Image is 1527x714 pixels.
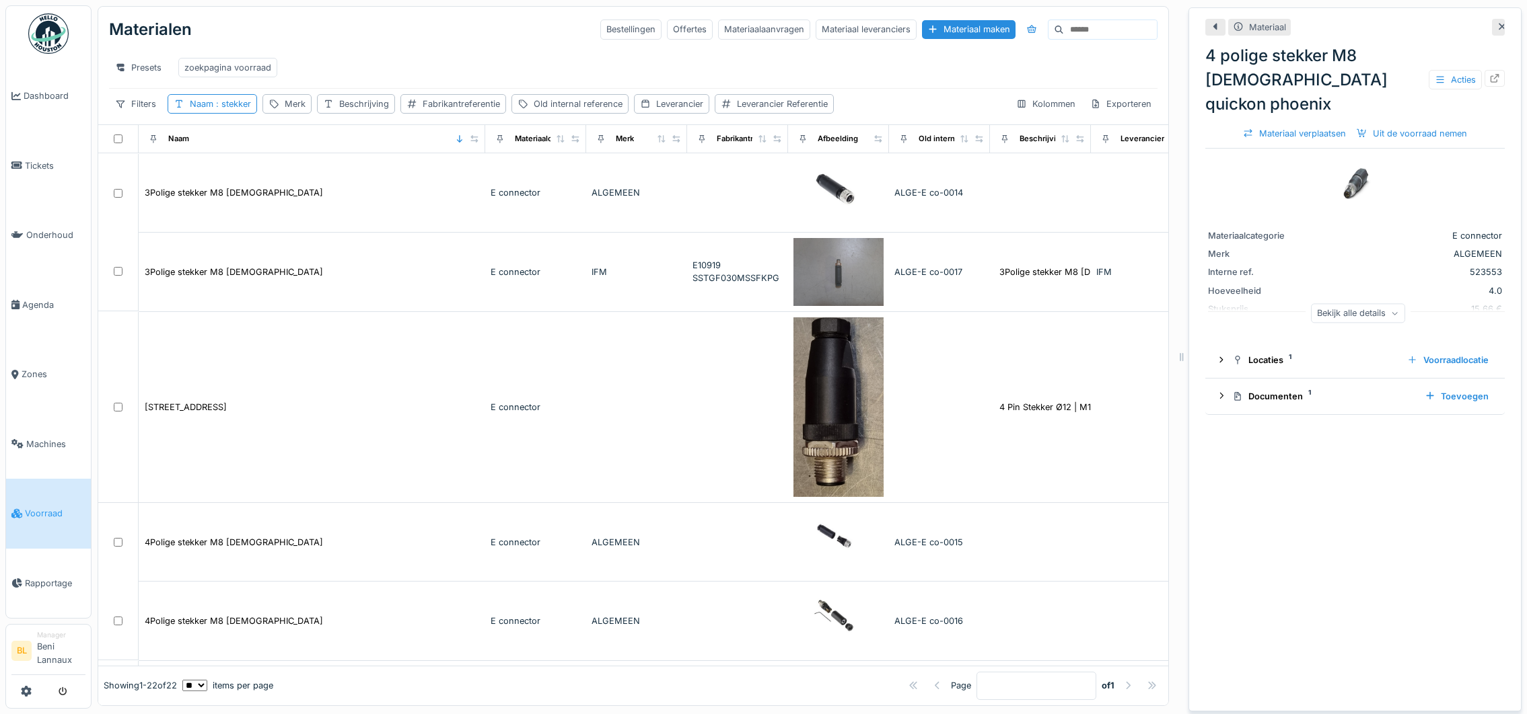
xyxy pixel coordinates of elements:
div: E connector [491,266,581,278]
img: 4 polige stekker M8 male quickon phoenix [1322,151,1389,219]
div: Beschrijving [1020,134,1065,145]
div: zoekpagina voorraad [184,61,271,74]
span: Tickets [25,159,85,172]
span: Onderhoud [26,229,85,241]
div: Showing 1 - 22 of 22 [104,679,177,692]
div: 3Polige stekker M8 [DEMOGRAPHIC_DATA] [145,186,323,199]
div: ALGEMEEN [592,536,682,549]
div: Leverancier [1121,134,1164,145]
div: ALGE-E co-0015 [894,536,985,549]
span: : stekker [213,99,251,109]
div: Page [951,679,971,692]
img: 4 Pin Stekker Ø12 [793,317,884,497]
img: 3Polige stekker M8 Female [793,159,884,227]
div: E connector [491,401,581,413]
div: Locaties [1232,354,1396,366]
div: Materiaalcategorie [1208,229,1309,242]
div: Hoeveelheid [1208,284,1309,297]
div: 4Polige stekker M8 [DEMOGRAPHIC_DATA] [145,614,323,627]
div: Offertes [667,19,713,39]
a: Zones [6,340,91,409]
div: Materiaal verplaatsen [1238,124,1351,143]
div: Materiaal leveranciers [816,19,917,39]
div: 3Polige stekker M8 [DEMOGRAPHIC_DATA] [145,266,323,278]
div: Naam [168,134,189,145]
img: Badge_color-CXgf-gQk.svg [28,13,69,54]
span: Voorraad [25,507,85,520]
div: items per page [182,679,273,692]
div: Filters [109,94,162,114]
div: Materiaalaanvragen [718,19,810,39]
div: E connector [1314,229,1502,242]
div: 4 Pin Stekker Ø12 | M12 Sensorstekker | Connector [999,401,1209,413]
a: Tickets [6,131,91,201]
div: Acties [1429,70,1482,89]
span: IFM [1096,267,1112,277]
li: BL [11,641,32,661]
div: Materiaalcategorie [515,134,583,145]
div: Leverancier [656,97,703,110]
div: Merk [1208,247,1309,260]
div: ALGE-E co-0014 [894,186,985,199]
div: 3Polige stekker M8 [DEMOGRAPHIC_DATA] E10919 [999,266,1209,278]
div: Fabrikantreferentie [423,97,500,110]
div: Leverancier Referentie [737,97,828,110]
summary: Locaties1Voorraadlocatie [1211,348,1499,372]
div: Exporteren [1084,94,1158,114]
div: Documenten [1232,390,1414,403]
div: E connector [491,536,581,549]
div: Beschrijving [339,97,389,110]
div: Voorraadlocatie [1402,351,1494,369]
img: 3Polige stekker M8 Male [793,238,884,306]
span: Agenda [22,299,85,311]
div: Old internal reference [919,134,999,145]
div: ALGEMEEN [592,614,682,627]
div: E connector [491,186,581,199]
div: Naam [190,97,251,110]
div: ALGEMEEN [592,186,682,199]
div: Fabrikantreferentie [717,134,787,145]
li: Beni Lannaux [37,630,85,672]
div: Materiaal maken [922,20,1016,38]
div: Old internal reference [534,97,623,110]
a: BL ManagerBeni Lannaux [11,630,85,675]
div: Presets [109,58,168,77]
strong: of 1 [1102,679,1114,692]
div: [STREET_ADDRESS] [145,401,227,413]
div: ALGE-E co-0016 [894,614,985,627]
span: Dashboard [24,89,85,102]
div: Merk [285,97,306,110]
div: 4.0 [1314,284,1502,297]
div: E connector [491,614,581,627]
div: 4 polige stekker M8 [DEMOGRAPHIC_DATA] quickon phoenix [1205,44,1505,116]
div: Uit de voorraad nemen [1351,124,1472,143]
div: Interne ref. [1208,266,1309,278]
div: Merk [616,134,634,145]
div: Toevoegen [1419,387,1494,405]
div: ALGEMEEN [1314,247,1502,260]
div: Afbeelding [818,134,858,145]
span: Machines [26,438,85,450]
div: E10919 SSTGF030MSSFKPG [693,259,783,284]
a: Onderhoud [6,200,91,270]
div: Materiaal [1249,21,1286,34]
div: ALGE-E co-0017 [894,266,985,278]
span: Rapportage [25,577,85,590]
img: 4Polige stekker M8 Male [793,587,884,655]
a: Voorraad [6,479,91,549]
div: 523553 [1314,266,1502,278]
div: 4Polige stekker M8 [DEMOGRAPHIC_DATA] [145,536,323,549]
div: Bekijk alle details [1311,303,1405,323]
img: 4Polige stekker M8 Female [793,508,884,576]
a: Dashboard [6,61,91,131]
div: Bestellingen [600,19,662,39]
div: Kolommen [1010,94,1081,114]
summary: Documenten1Toevoegen [1211,384,1499,409]
div: Manager [37,630,85,640]
a: Agenda [6,270,91,340]
div: IFM [592,266,682,278]
div: Materialen [109,12,192,47]
a: Machines [6,409,91,479]
a: Rapportage [6,549,91,619]
span: Zones [22,368,85,381]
